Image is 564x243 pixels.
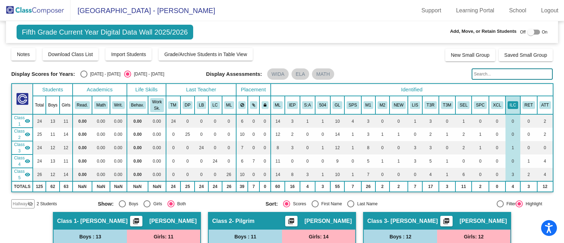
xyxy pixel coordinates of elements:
td: Leez Brice - Brice [12,141,33,154]
td: 1 [344,141,361,154]
td: 1 [472,128,489,141]
td: 0.00 [127,141,148,154]
button: DP [183,101,192,109]
td: 12 [330,141,344,154]
mat-icon: visibility [25,132,30,137]
td: 6 [455,168,472,181]
td: 0 [520,114,537,128]
td: 0.00 [127,168,148,181]
button: ML [273,101,283,109]
th: Individualized Education Plan [285,96,300,114]
td: 0 [455,154,472,168]
span: On [542,29,547,35]
button: M1 [363,101,373,109]
mat-icon: visibility [25,158,30,164]
button: LC [210,101,220,109]
td: 0 [166,154,180,168]
button: IEP [287,101,298,109]
th: Student has limited or interrupted schooling - former newcomer [408,96,423,114]
span: Display Assessments: [206,71,262,77]
td: 10 [236,168,248,181]
th: 504 Plan [315,96,331,114]
td: 3 [408,154,423,168]
button: ILC [508,101,518,109]
td: 8 [361,141,375,154]
div: [DATE] - [DATE] [87,71,121,77]
div: [DATE] - [DATE] [131,71,164,77]
td: 3 [361,128,375,141]
td: 0 [222,141,236,154]
mat-icon: visibility [25,118,30,124]
mat-chip: WIDA [267,68,289,80]
span: Notes [17,51,30,57]
mat-icon: picture_as_pdf [287,218,295,227]
span: [GEOGRAPHIC_DATA] - [PERSON_NAME] [70,5,215,16]
td: 0.00 [110,154,127,168]
td: 25 [180,181,195,192]
td: 24 [208,181,222,192]
button: GL [332,101,342,109]
th: Tier 3 Supports in Reading [422,96,439,114]
mat-icon: picture_as_pdf [132,218,140,227]
button: TM [168,101,178,109]
button: LB [197,101,206,109]
th: Boys [46,96,60,114]
td: 1 [408,114,423,128]
td: 0 [208,114,222,128]
th: Tier 3 Supports in Math [439,96,456,114]
td: Desiree Pilgrim - Pilgrim [12,128,33,141]
td: 4 [422,168,439,181]
button: SPC [474,101,486,109]
td: NaN [127,181,148,192]
td: 1 [439,168,456,181]
td: 14 [60,168,73,181]
td: 0.00 [92,154,110,168]
td: 1 [344,168,361,181]
button: NEW [392,101,406,109]
td: 0 [248,168,259,181]
td: 1 [455,114,472,128]
td: 0 [408,168,423,181]
button: Print Students Details [440,216,453,226]
button: Grade/Archive Students in Table View [159,48,253,61]
td: 0 [300,141,315,154]
td: 0.00 [127,114,148,128]
td: 0 [489,154,505,168]
td: 0 [489,168,505,181]
td: 0 [195,168,208,181]
td: 0.00 [148,168,166,181]
th: Newcomer - <1 year in Country [390,96,408,114]
td: 0 [259,154,271,168]
td: 0.00 [92,114,110,128]
button: ML [224,101,234,109]
button: 504 [317,101,329,109]
td: 14 [271,114,285,128]
th: Life Skills [127,84,166,96]
td: 0 [248,114,259,128]
td: 0 [408,128,423,141]
th: SPST [344,96,361,114]
td: 0.00 [127,154,148,168]
button: XCL [491,101,503,109]
td: Mary Lagano - Lagano/Bacon [12,168,33,181]
td: 125 [33,181,46,192]
td: 0 [472,168,489,181]
td: 2 [537,114,553,128]
td: 7 [236,141,248,154]
td: 0 [315,128,331,141]
td: 0 [166,168,180,181]
td: 3 [285,141,300,154]
td: 0 [315,154,331,168]
button: T3M [441,101,454,109]
span: Fifth Grade Current Year Digital Data Wall 2025/2026 [17,25,193,40]
td: 3 [285,114,300,128]
td: 0.00 [148,154,166,168]
td: 0.00 [110,168,127,181]
td: 0 [505,128,520,141]
td: 0 [375,168,390,181]
td: 25 [33,128,46,141]
button: S:A [302,101,313,109]
td: 0 [520,128,537,141]
span: Off [520,29,526,35]
td: 0.00 [110,141,127,154]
